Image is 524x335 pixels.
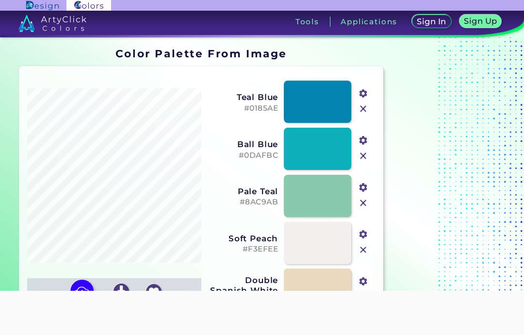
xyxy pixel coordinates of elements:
h1: Color Palette From Image [115,46,287,61]
h3: Tools [295,18,319,25]
h3: Double Spanish White [207,275,278,295]
img: icon picture [70,280,94,303]
h3: Applications [341,18,397,25]
img: icon_close.svg [357,102,370,115]
h5: Sign In [418,18,445,25]
h5: #F3EFEE [207,245,278,254]
img: icon_favourite_white.svg [146,284,162,300]
h3: Ball Blue [207,139,278,149]
h5: Sign Up [465,17,495,25]
a: Sign Up [461,16,500,28]
h5: #0185AE [207,104,278,113]
h3: Pale Teal [207,186,278,196]
img: icon_close.svg [357,244,370,256]
h5: #8AC9AB [207,198,278,207]
img: ArtyClick Design logo [26,1,59,10]
img: logo_artyclick_colors_white.svg [18,15,87,32]
h3: Soft Peach [207,234,278,243]
iframe: Advertisement [85,291,439,335]
h5: #0DAFBC [207,151,278,160]
img: icon_download_white.svg [114,284,129,299]
a: Sign In [414,16,450,28]
img: icon_close.svg [357,150,370,162]
h3: Teal Blue [207,92,278,102]
img: icon_close.svg [357,197,370,209]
